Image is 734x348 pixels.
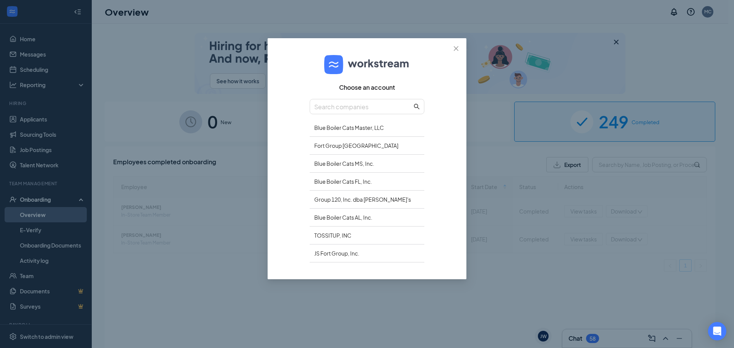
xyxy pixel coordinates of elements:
[310,244,424,262] div: JS Fort Group, Inc.
[310,173,424,191] div: Blue Boiler Cats FL, Inc.
[453,45,459,52] span: close
[310,119,424,137] div: Blue Boiler Cats Master, LLC
[310,227,424,244] div: TOSSITUP, INC
[324,55,410,74] img: logo
[314,102,412,112] input: Search companies
[310,209,424,227] div: Blue Boiler Cats AL, Inc.
[310,191,424,209] div: Group 120, Inc. dba [PERSON_NAME]'s
[339,84,395,91] span: Choose an account
[310,155,424,173] div: Blue Boiler Cats MS, Inc.
[446,38,466,59] button: Close
[708,322,726,340] div: Open Intercom Messenger
[310,137,424,155] div: Fort Group [GEOGRAPHIC_DATA]
[414,104,420,110] span: search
